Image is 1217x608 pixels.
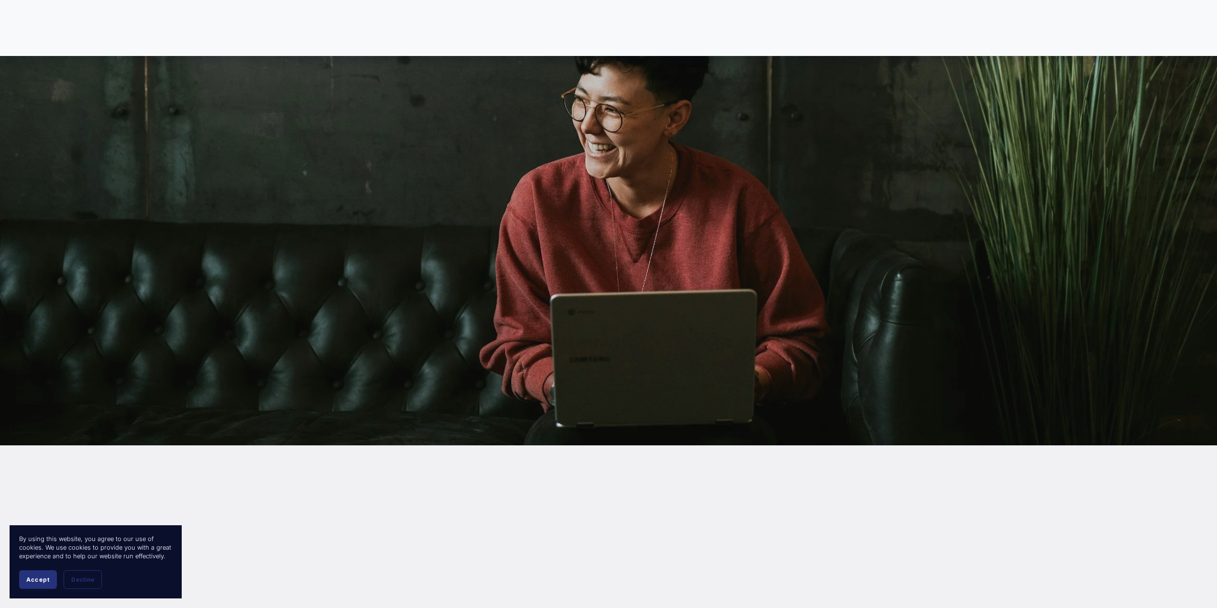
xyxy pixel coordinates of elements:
[71,576,94,583] span: Decline
[10,525,182,598] section: Cookie banner
[19,570,57,589] button: Accept
[64,570,102,589] button: Decline
[19,535,172,561] p: By using this website, you agree to our use of cookies. We use cookies to provide you with a grea...
[26,576,50,583] span: Accept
